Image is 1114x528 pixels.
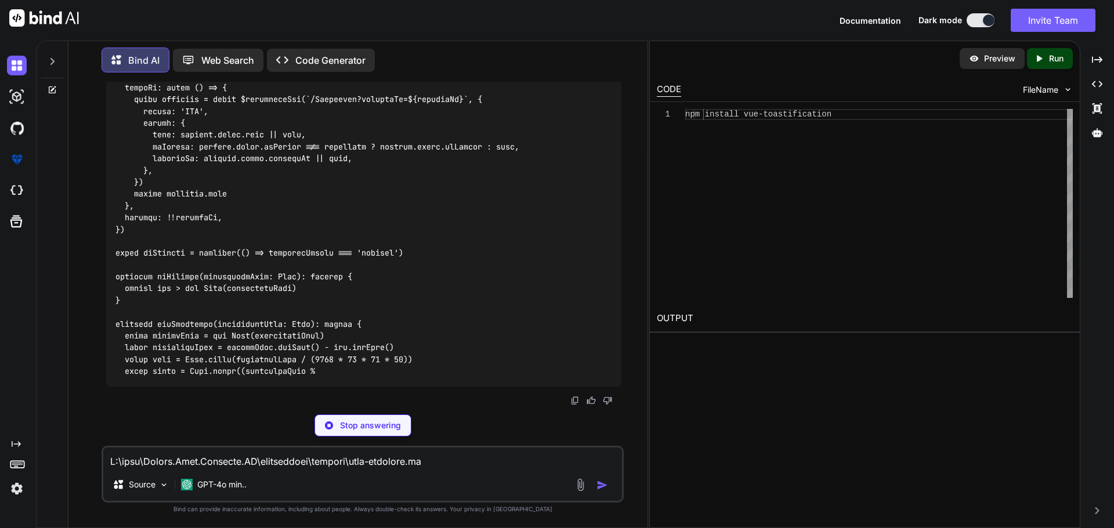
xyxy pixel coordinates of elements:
img: attachment [574,478,587,491]
img: preview [969,53,979,64]
img: chevron down [1063,85,1073,94]
p: Web Search [201,53,254,67]
img: darkAi-studio [7,87,27,107]
img: Pick Models [159,480,169,490]
img: darkChat [7,56,27,75]
img: Bind AI [9,9,79,27]
span: FileName [1023,84,1058,96]
span: npm install vue-toastification [685,110,831,119]
img: GPT-4o mini [181,479,193,490]
p: Code Generator [295,53,366,67]
img: githubDark [7,118,27,138]
div: CODE [657,83,681,97]
span: Dark mode [918,14,962,26]
img: premium [7,150,27,169]
img: dislike [603,396,612,405]
p: Bind AI [128,53,160,67]
div: 1 [657,109,670,120]
p: Run [1049,53,1064,64]
p: Bind can provide inaccurate information, including about people. Always double-check its answers.... [102,505,624,514]
img: icon [596,479,608,491]
p: Source [129,479,155,490]
img: settings [7,479,27,498]
img: copy [570,396,580,405]
p: GPT-4o min.. [197,479,247,490]
button: Documentation [840,14,901,27]
span: Documentation [840,16,901,26]
button: Invite Team [1011,9,1095,32]
img: like [587,396,596,405]
img: cloudideIcon [7,181,27,201]
p: Preview [984,53,1015,64]
h2: OUTPUT [650,305,1080,332]
p: Stop answering [340,420,401,431]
